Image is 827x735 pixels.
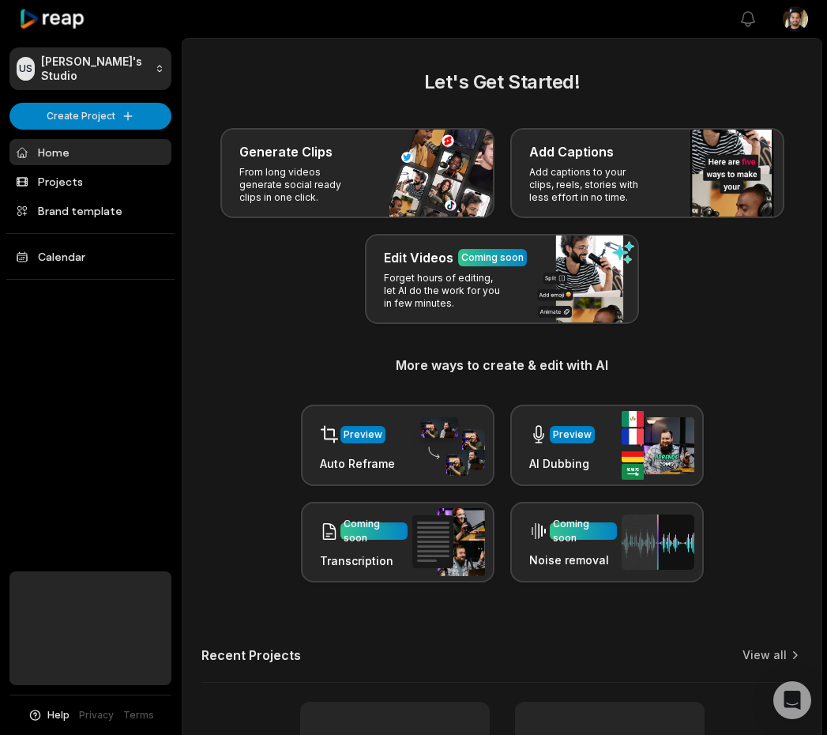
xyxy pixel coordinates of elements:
a: View all [742,647,787,663]
img: ai_dubbing.png [622,411,694,480]
p: From long videos generate social ready clips in one click. [239,166,362,204]
div: Coming soon [553,517,614,545]
h3: Add Captions [529,142,614,161]
p: [PERSON_NAME]'s Studio [41,55,148,83]
div: Coming soon [344,517,404,545]
div: Preview [553,428,592,442]
div: US [17,57,35,81]
img: noise_removal.png [622,514,694,569]
button: Create Project [9,103,171,130]
img: transcription.png [412,508,485,576]
h3: More ways to create & edit with AI [201,356,803,375]
p: Add captions to your clips, reels, stories with less effort in no time. [529,166,652,204]
div: Open Intercom Messenger [773,681,811,719]
h3: Auto Reframe [320,455,395,472]
div: Coming soon [461,251,524,265]
h3: Edit Videos [384,248,453,267]
h2: Let's Get Started! [201,68,803,96]
a: Calendar [9,243,171,269]
a: Projects [9,168,171,194]
h2: Recent Projects [201,647,301,663]
a: Privacy [79,708,114,722]
button: Help [28,708,70,722]
h3: Transcription [320,552,408,569]
a: Terms [123,708,154,722]
h3: Noise removal [529,552,617,568]
img: auto_reframe.png [412,415,485,477]
h3: Generate Clips [239,142,333,161]
a: Home [9,139,171,165]
span: Help [47,708,70,722]
div: Preview [344,428,382,442]
h3: AI Dubbing [529,455,595,472]
p: Forget hours of editing, let AI do the work for you in few minutes. [384,272,506,310]
a: Brand template [9,198,171,224]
